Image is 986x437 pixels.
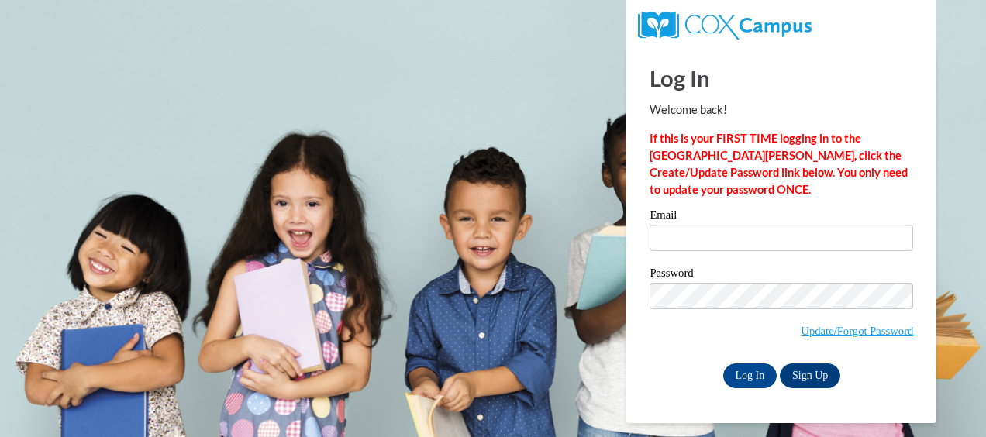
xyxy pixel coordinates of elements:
[650,62,913,94] h1: Log In
[650,209,913,225] label: Email
[650,132,908,196] strong: If this is your FIRST TIME logging in to the [GEOGRAPHIC_DATA][PERSON_NAME], click the Create/Upd...
[638,12,811,40] img: COX Campus
[723,363,777,388] input: Log In
[801,325,913,337] a: Update/Forgot Password
[650,267,913,283] label: Password
[638,18,811,31] a: COX Campus
[780,363,840,388] a: Sign Up
[650,102,913,119] p: Welcome back!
